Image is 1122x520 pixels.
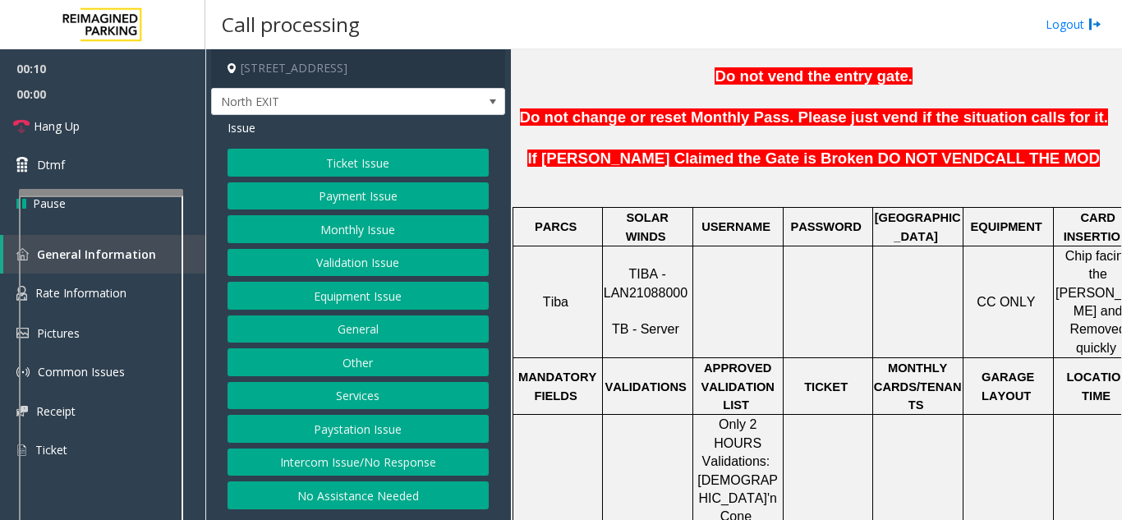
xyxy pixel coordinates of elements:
[228,215,489,243] button: Monthly Issue
[228,415,489,443] button: Paystation Issue
[984,150,1100,167] span: CALL THE MOD
[16,286,27,301] img: 'icon'
[228,119,255,136] span: Issue
[702,417,770,468] span: Only 2 HOURS Validations:
[701,361,775,412] span: APPROVED VALIDATION LIST
[34,117,80,135] span: Hang Up
[874,361,962,412] span: MONTHLY CARDS/TENANTS
[16,328,29,338] img: 'icon'
[16,366,30,379] img: 'icon'
[518,370,596,402] span: MANDATORY FIELDS
[1088,16,1101,33] img: logout
[211,49,505,88] h4: [STREET_ADDRESS]
[228,249,489,277] button: Validation Issue
[626,211,669,242] span: SOLAR WINDS
[520,108,1108,126] span: Do not change or reset Monthly Pass. Please just vend if the situation calls for it.
[228,348,489,376] button: Other
[228,382,489,410] button: Services
[16,406,28,416] img: 'icon'
[228,182,489,210] button: Payment Issue
[37,156,65,173] span: Dtmf
[16,248,29,260] img: 'icon'
[605,380,686,393] span: VALIDATIONS
[982,370,1034,402] span: GARAGE LAYOUT
[535,220,577,233] span: PARCS
[228,149,489,177] button: Ticket Issue
[612,322,679,336] span: TB - Server
[604,267,687,299] span: TIBA - LAN21088000
[16,443,27,458] img: 'icon'
[212,89,446,115] span: North EXIT
[543,295,568,309] span: Tiba
[875,211,961,242] span: [GEOGRAPHIC_DATA]
[701,220,770,233] span: USERNAME
[214,4,368,44] h3: Call processing
[228,282,489,310] button: Equipment Issue
[715,67,912,85] span: Do not vend the entry gate.
[228,315,489,343] button: General
[977,295,1035,309] span: CC ONLY
[527,150,984,167] span: If [PERSON_NAME] Claimed the Gate is Broken DO NOT VEND
[804,380,848,393] span: TICKET
[3,235,205,274] a: General Information
[1046,16,1101,33] a: Logout
[228,449,489,476] button: Intercom Issue/No Response
[971,220,1042,233] span: EQUIPMENT
[790,220,861,233] span: PASSWORD
[228,481,489,509] button: No Assistance Needed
